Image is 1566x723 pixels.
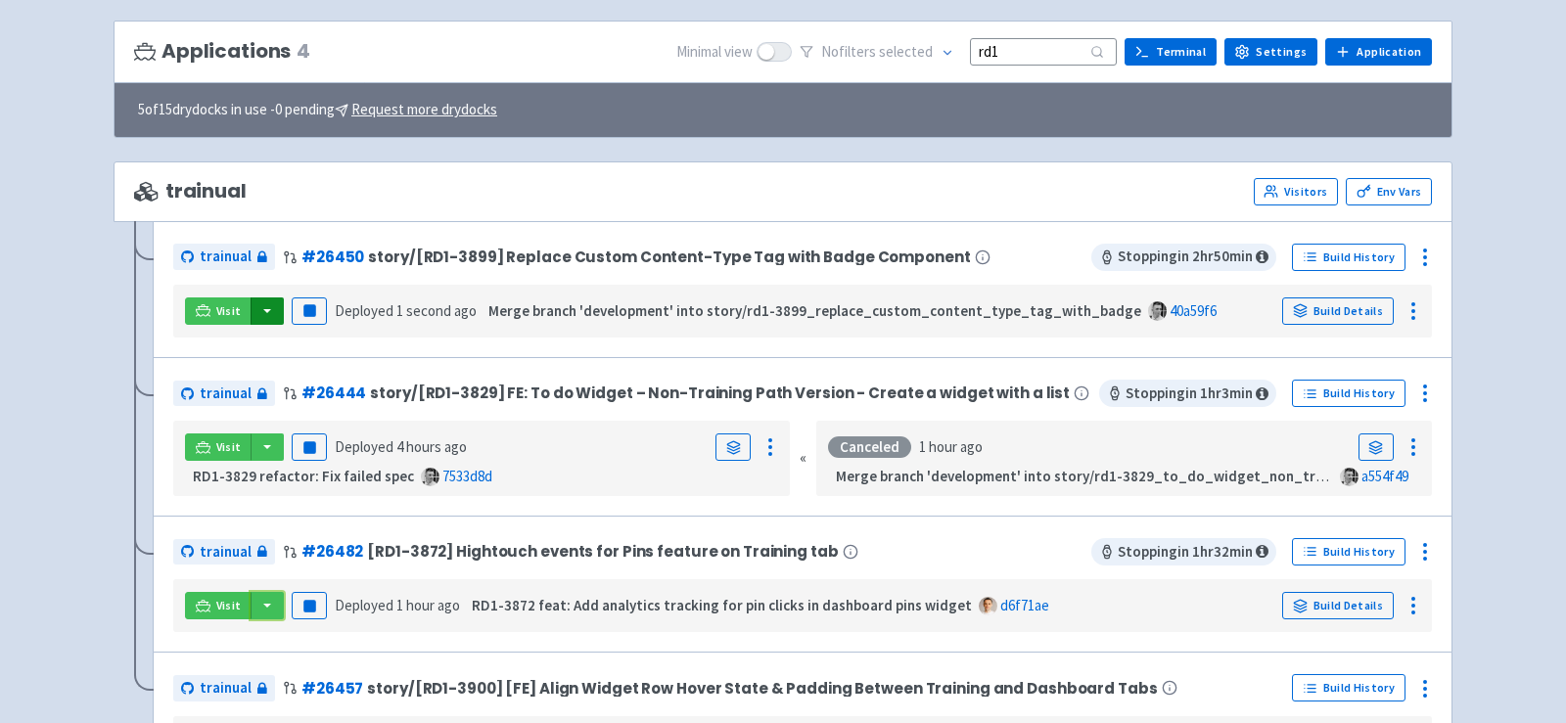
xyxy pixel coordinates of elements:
[1091,538,1276,565] span: Stopping in 1 hr 32 min
[970,38,1117,65] input: Search...
[1254,178,1338,205] a: Visitors
[292,297,327,325] button: Pause
[396,596,460,614] time: 1 hour ago
[1170,301,1217,320] a: 40a59f6
[1292,674,1405,701] a: Build History
[1282,592,1394,619] a: Build Details
[367,680,1157,697] span: story/[RD1-3900] [FE] Align Widget Row Hover State & Padding Between Training and Dashboard Tabs
[879,42,933,61] span: selected
[173,244,275,270] a: trainual
[185,592,252,619] a: Visit
[396,437,467,456] time: 4 hours ago
[351,100,497,118] u: Request more drydocks
[200,383,252,405] span: trainual
[370,384,1070,401] span: story/[RD1-3829] FE: To do Widget – Non-Training Path Version - Create a widget with a list
[200,246,252,268] span: trainual
[335,596,460,614] span: Deployed
[1292,244,1405,271] a: Build History
[367,543,838,560] span: [RD1-3872] Hightouch events for Pins feature on Training tab
[200,541,252,564] span: trainual
[173,539,275,565] a: trainual
[301,541,363,562] a: #26482
[396,301,477,320] time: 1 second ago
[138,99,497,121] span: 5 of 15 drydocks in use - 0 pending
[442,467,492,485] a: 7533d8d
[216,439,242,455] span: Visit
[1325,38,1432,66] a: Application
[216,598,242,613] span: Visit
[173,381,275,407] a: trainual
[676,41,753,64] span: Minimal view
[200,677,252,700] span: trainual
[800,421,806,496] div: «
[828,436,911,458] div: Canceled
[297,40,310,63] span: 4
[292,433,327,461] button: Pause
[193,467,414,485] strong: RD1-3829 refactor: Fix failed spec
[1361,467,1408,485] a: a554f49
[1000,596,1049,614] a: d6f71ae
[1091,244,1276,271] span: Stopping in 2 hr 50 min
[919,437,983,456] time: 1 hour ago
[335,437,467,456] span: Deployed
[185,433,252,461] a: Visit
[488,301,1141,320] strong: Merge branch 'development' into story/rd1-3899_replace_custom_content_type_tag_with_badge
[134,180,247,203] span: trainual
[1282,297,1394,325] a: Build Details
[368,249,970,265] span: story/[RD1-3899] Replace Custom Content-Type Tag with Badge Component
[472,596,972,614] strong: RD1-3872 feat: Add analytics tracking for pin clicks in dashboard pins widget
[1099,380,1276,407] span: Stopping in 1 hr 3 min
[821,41,933,64] span: No filter s
[1125,38,1217,66] a: Terminal
[292,592,327,619] button: Pause
[301,383,366,403] a: #26444
[1346,178,1432,205] a: Env Vars
[185,297,252,325] a: Visit
[216,303,242,319] span: Visit
[301,678,363,699] a: #26457
[335,301,477,320] span: Deployed
[1292,538,1405,565] a: Build History
[173,675,275,701] a: trainual
[134,40,310,63] h3: Applications
[1292,380,1405,407] a: Build History
[1224,38,1317,66] a: Settings
[301,247,364,267] a: #26450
